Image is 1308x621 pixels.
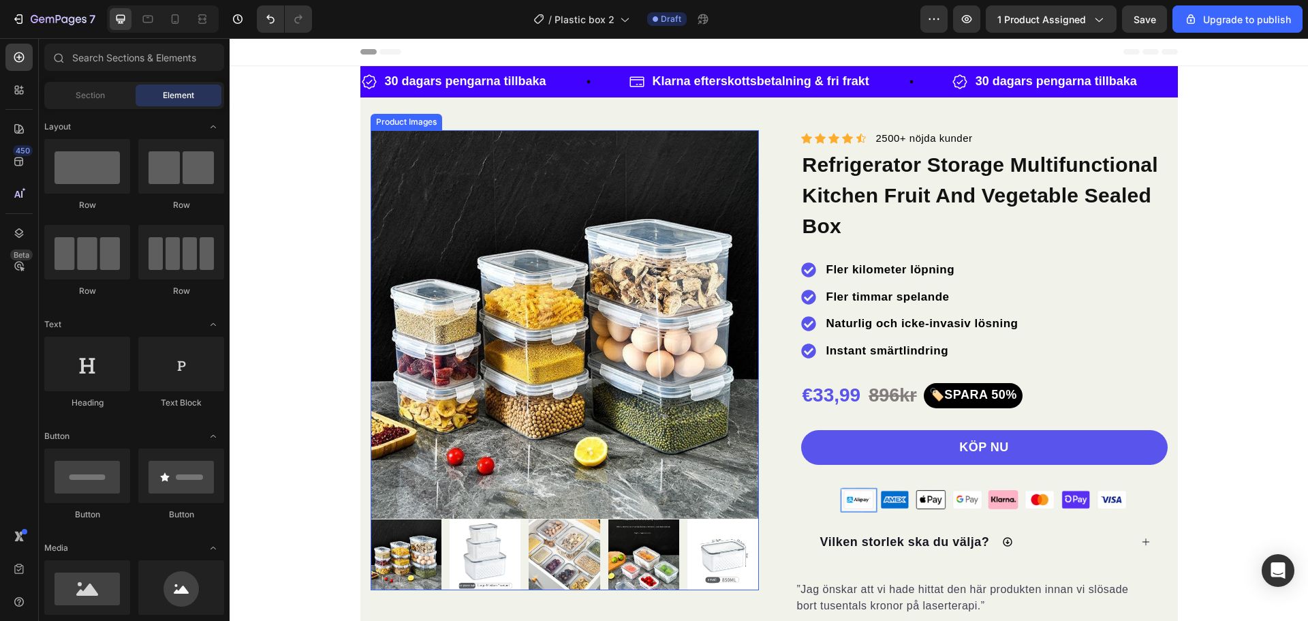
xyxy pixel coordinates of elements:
div: Button [44,509,130,521]
strong: Fler kilometer löpning [597,225,726,238]
s: 896kr [639,347,687,367]
div: KÖP NU [730,400,779,419]
div: Row [138,285,224,297]
div: Heading [44,397,130,409]
div: €33,99 [572,344,633,371]
span: Text [44,318,61,331]
span: Section [76,89,105,102]
span: Media [44,542,68,554]
h1: Refrigerator Storage Multifunctional Kitchen Fruit And Vegetable Sealed Box [572,110,938,205]
iframe: To enrich screen reader interactions, please activate Accessibility in Grammarly extension settings [230,38,1308,621]
div: Upgrade to publish [1184,12,1291,27]
span: Toggle open [202,537,224,559]
button: Save [1122,5,1167,33]
span: Draft [661,13,681,25]
span: Element [163,89,194,102]
div: Row [138,199,224,211]
div: Undo/Redo [257,5,312,33]
span: Vilken storlek ska du välja? [591,497,760,511]
strong: Instant smärtlindring [597,306,719,319]
div: Row [44,285,130,297]
p: ”Jag önskar att vi hade hittat den här produkten innan vi slösade bort tusentals kronor på lasert... [567,543,920,576]
img: gempages_545851890361959283-3d792939-c160-489f-a50e-cf308927755e.png [599,443,910,483]
span: Button [44,430,69,442]
button: 7 [5,5,102,33]
span: Toggle open [202,314,224,335]
span: Toggle open [202,116,224,138]
div: Row [44,199,130,211]
span: Plastic box 2 [555,12,614,27]
strong: Naturlig och icke-invasiv lösning [597,279,789,292]
div: Text Block [138,397,224,409]
span: 1 product assigned [997,12,1086,27]
button: 1 product assigned [986,5,1117,33]
p: 7 [89,11,95,27]
div: Open Intercom Messenger [1262,554,1294,587]
span: Save [1134,14,1156,25]
strong: Fler timmar spelande [597,252,720,265]
span: / [548,12,552,27]
button: KÖP NU [572,392,938,427]
span: Layout [44,121,71,133]
button: Upgrade to publish [1172,5,1303,33]
div: 450 [13,145,33,156]
div: Button [138,509,224,521]
strong: 🏷️SPARA 50% [700,350,788,363]
span: 2500+ nöjda kunder [647,94,743,106]
span: Toggle open [202,425,224,447]
input: Search Sections & Elements [44,44,224,71]
div: Beta [10,249,33,260]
